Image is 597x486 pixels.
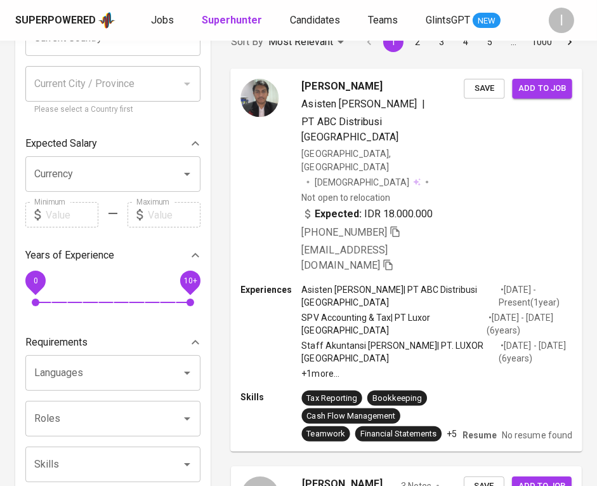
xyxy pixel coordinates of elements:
[302,243,388,271] span: [EMAIL_ADDRESS][DOMAIN_NAME]
[240,283,301,296] p: Experiences
[307,392,357,404] div: Tax Reporting
[25,131,200,156] div: Expected Salary
[15,11,115,30] a: Superpoweredapp logo
[290,13,343,29] a: Candidates
[25,136,97,151] p: Expected Salary
[268,34,333,50] p: Most Relevant
[302,367,572,380] p: +1 more ...
[487,311,572,337] p: • [DATE] - [DATE] ( 6 years )
[307,428,345,440] div: Teamwork
[426,13,501,29] a: GlintsGPT NEW
[178,410,196,428] button: Open
[302,147,464,173] div: [GEOGRAPHIC_DATA], [GEOGRAPHIC_DATA]
[148,202,200,227] input: Value
[383,32,403,52] button: page 1
[307,410,395,422] div: Cash Flow Management
[368,13,400,29] a: Teams
[178,456,196,473] button: Open
[240,79,279,117] img: 24294e7b-7616-4aa8-afe9-be00df8aca2b.jpg
[202,14,262,26] b: Superhunter
[290,14,340,26] span: Candidates
[502,428,572,441] p: No resume found
[25,335,88,350] p: Requirements
[372,392,422,404] div: Bookkeeping
[46,202,98,227] input: Value
[473,15,501,27] span: NEW
[302,311,487,337] p: SPV Accounting & Tax | PT Luxor [GEOGRAPHIC_DATA]
[407,32,428,52] button: Go to page 2
[302,79,383,94] span: [PERSON_NAME]
[426,14,470,26] span: GlintsGPT
[231,69,582,451] a: [PERSON_NAME]Asisten [PERSON_NAME]|PT ABC Distribusi [GEOGRAPHIC_DATA][GEOGRAPHIC_DATA], [GEOGRAP...
[499,339,572,365] p: • [DATE] - [DATE] ( 6 years )
[25,243,200,268] div: Years of Experience
[512,79,572,98] button: Add to job
[25,330,200,355] div: Requirements
[431,32,452,52] button: Go to page 3
[315,175,411,188] span: [DEMOGRAPHIC_DATA]
[231,34,263,50] p: Sort By
[151,14,174,26] span: Jobs
[302,206,433,221] div: IDR 18.000.000
[456,32,476,52] button: Go to page 4
[360,428,436,440] div: Financial Statements
[302,283,499,309] p: Asisten [PERSON_NAME] | PT ABC Distribusi [GEOGRAPHIC_DATA]
[302,339,499,365] p: Staff Akuntansi [PERSON_NAME] | PT. LUXOR [GEOGRAPHIC_DATA]
[302,191,390,203] p: Not open to relocation
[463,428,497,441] p: Resume
[302,116,398,143] span: PT ABC Distribusi [GEOGRAPHIC_DATA]
[315,206,362,221] b: Expected:
[422,97,425,112] span: |
[178,165,196,183] button: Open
[368,14,398,26] span: Teams
[480,32,500,52] button: Go to page 5
[560,32,580,52] button: Go to next page
[202,13,265,29] a: Superhunter
[302,98,417,110] span: Asisten [PERSON_NAME]
[15,13,96,28] div: Superpowered
[178,364,196,382] button: Open
[151,13,176,29] a: Jobs
[34,104,192,116] p: Please select a Country first
[504,36,524,48] div: …
[33,276,37,285] span: 0
[268,30,348,54] div: Most Relevant
[25,248,114,263] p: Years of Experience
[464,79,504,98] button: Save
[183,276,197,285] span: 10+
[470,81,498,96] span: Save
[98,11,115,30] img: app logo
[302,226,387,238] span: [PHONE_NUMBER]
[549,8,574,33] div: I
[357,32,582,52] nav: pagination navigation
[519,81,566,96] span: Add to job
[528,32,556,52] button: Go to page 1000
[240,390,301,403] p: Skills
[447,427,457,440] p: +5
[499,283,572,309] p: • [DATE] - Present ( 1 year )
